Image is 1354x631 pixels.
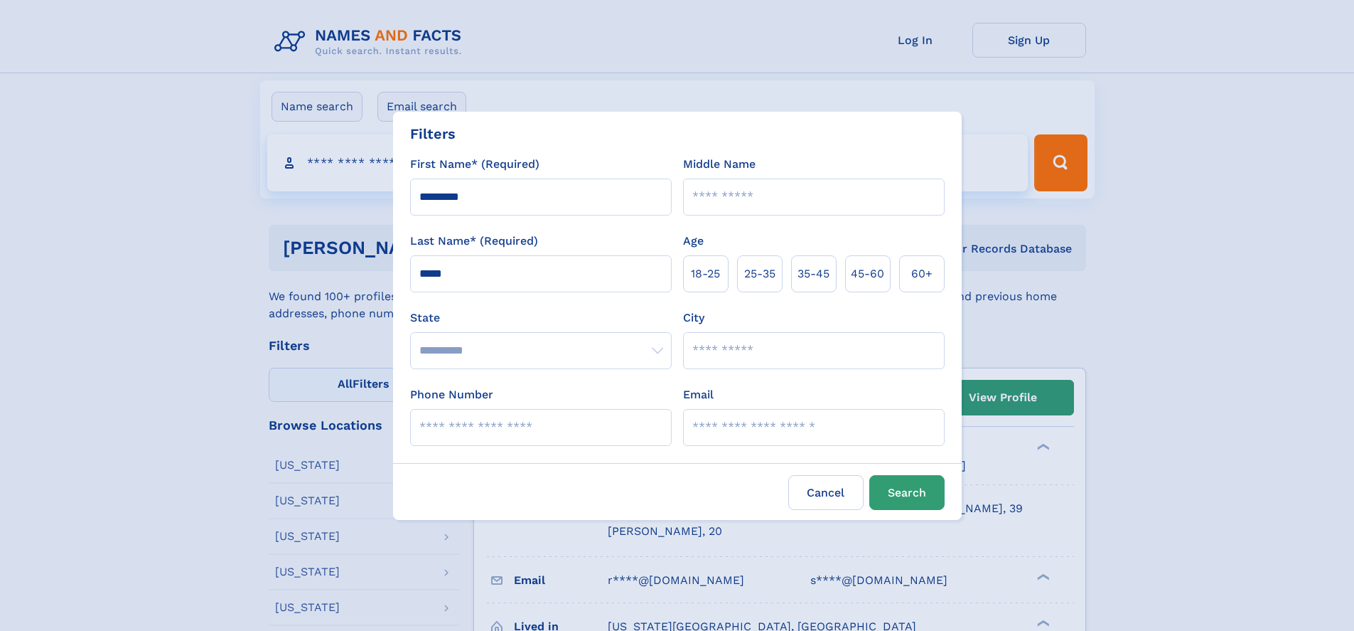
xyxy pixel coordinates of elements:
[683,156,756,173] label: Middle Name
[683,233,704,250] label: Age
[788,475,864,510] label: Cancel
[797,265,829,282] span: 35‑45
[410,233,538,250] label: Last Name* (Required)
[410,123,456,144] div: Filters
[410,386,493,403] label: Phone Number
[869,475,945,510] button: Search
[691,265,720,282] span: 18‑25
[683,386,714,403] label: Email
[683,309,704,327] label: City
[410,156,539,173] label: First Name* (Required)
[911,265,933,282] span: 60+
[744,265,775,282] span: 25‑35
[851,265,884,282] span: 45‑60
[410,309,672,327] label: State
